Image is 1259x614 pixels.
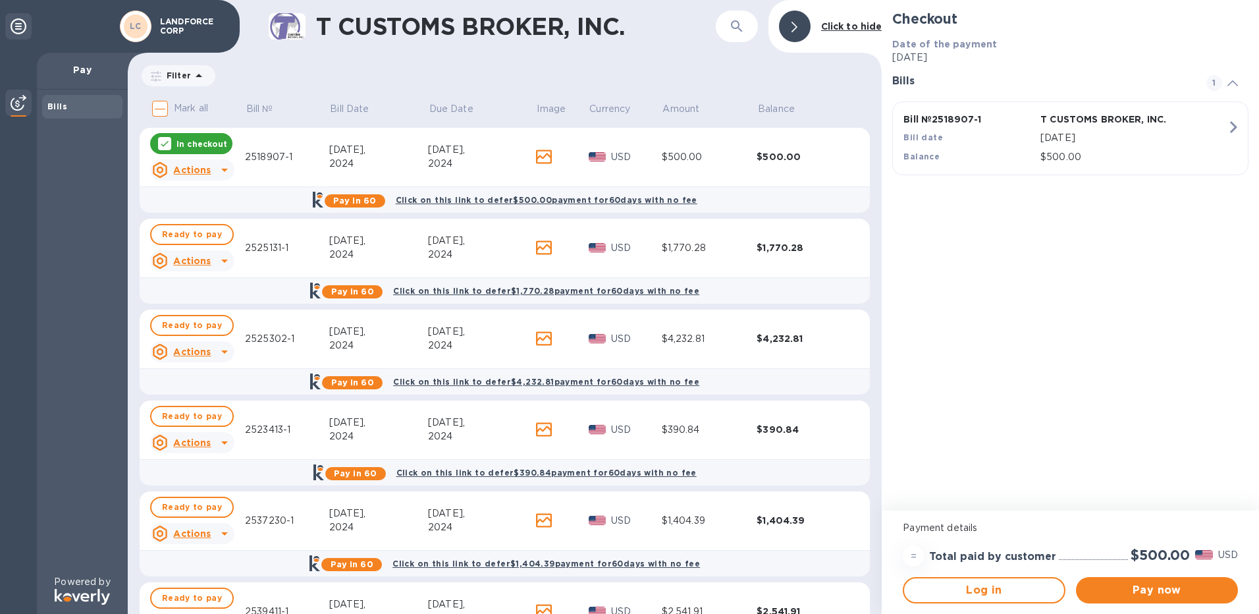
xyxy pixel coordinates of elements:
p: Bill № 2518907-1 [903,113,1035,126]
p: [DATE] [892,51,1248,65]
div: [DATE], [428,143,536,157]
p: USD [611,423,662,437]
div: $1,404.39 [757,514,852,527]
b: Pay in 60 [331,287,374,296]
div: [DATE], [329,416,428,430]
span: 1 [1206,75,1222,91]
button: Ready to pay [150,406,234,427]
div: $4,232.81 [757,332,852,345]
div: [DATE], [428,598,536,611]
div: $1,404.39 [662,514,757,528]
p: Currency [589,102,630,116]
img: USD [589,516,606,525]
div: $500.00 [662,150,757,164]
p: In checkout [176,138,227,150]
b: Pay in 60 [333,196,376,206]
p: USD [611,150,662,164]
p: LANDFORCE CORP [160,17,226,36]
span: Ready to pay [162,590,222,606]
div: 2525131-1 [245,241,329,255]
div: 2024 [329,157,428,171]
span: Ready to pay [162,499,222,515]
img: USD [589,152,606,161]
div: $390.84 [662,423,757,437]
div: [DATE], [329,234,428,248]
b: LC [130,21,142,31]
p: $500.00 [1040,150,1227,164]
p: Payment details [903,521,1238,535]
b: Pay in 60 [334,468,377,478]
u: Actions [173,528,211,539]
div: [DATE], [428,234,536,248]
div: 2024 [428,520,536,534]
span: Ready to pay [162,408,222,424]
span: Bill Date [330,102,386,116]
button: Ready to pay [150,588,234,609]
h2: $500.00 [1131,547,1190,563]
b: Click to hide [821,21,882,32]
p: [DATE] [1040,131,1227,145]
span: Ready to pay [162,227,222,242]
span: Log in [915,582,1053,598]
img: Logo [55,589,110,605]
div: = [903,545,924,567]
p: USD [611,241,662,255]
div: [DATE], [329,143,428,157]
b: Date of the payment [892,39,997,49]
img: USD [589,243,606,252]
p: USD [1218,548,1238,562]
span: Balance [758,102,812,116]
div: [DATE], [428,325,536,339]
p: Due Date [429,102,473,116]
span: Due Date [429,102,491,116]
u: Actions [173,165,211,175]
b: Click on this link to defer $4,232.81 payment for 60 days with no fee [393,377,699,387]
b: Pay in 60 [331,377,374,387]
p: Powered by [54,575,110,589]
p: T CUSTOMS BROKER, INC. [1040,113,1172,126]
div: $500.00 [757,150,852,163]
p: Filter [161,70,191,81]
div: $1,770.28 [662,241,757,255]
h3: Bills [892,75,1191,88]
div: 2024 [428,248,536,262]
img: USD [1195,550,1213,559]
button: Ready to pay [150,497,234,518]
p: Image [537,102,566,116]
button: Log in [903,577,1065,603]
span: Bill № [246,102,290,116]
h1: T CUSTOMS BROKER, INC. [316,13,716,40]
b: Bills [47,101,67,111]
div: 2518907-1 [245,150,329,164]
div: 2024 [329,339,428,352]
h3: Total paid by customer [929,551,1056,563]
div: 2024 [428,339,536,352]
img: USD [589,425,606,434]
div: 2024 [329,430,428,443]
div: 2024 [329,520,428,534]
button: Pay now [1076,577,1238,603]
div: 2537230-1 [245,514,329,528]
div: [DATE], [428,416,536,430]
div: 2525302-1 [245,332,329,346]
img: USD [589,334,606,343]
div: $4,232.81 [662,332,757,346]
p: Mark all [174,101,208,115]
span: Ready to pay [162,318,222,333]
b: Click on this link to defer $500.00 payment for 60 days with no fee [396,195,697,205]
div: 2024 [428,157,536,171]
p: USD [611,514,662,528]
b: Balance [903,152,940,161]
u: Actions [173,256,211,266]
button: Ready to pay [150,224,234,245]
div: [DATE], [329,325,428,339]
span: Pay now [1086,582,1227,598]
span: Amount [662,102,716,116]
p: USD [611,332,662,346]
div: $1,770.28 [757,241,852,254]
div: [DATE], [329,598,428,611]
p: Amount [662,102,699,116]
div: [DATE], [428,507,536,520]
